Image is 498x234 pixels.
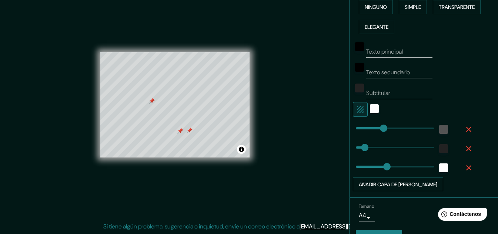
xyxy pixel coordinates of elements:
button: blanco [370,104,379,113]
button: color-545454 [439,125,448,134]
button: color-222222 [355,84,364,92]
iframe: Lanzador de widgets de ayuda [432,205,490,226]
button: negro [355,63,364,72]
font: Simple [405,4,421,10]
button: white [439,163,448,172]
font: Si tiene algún problema, sugerencia o inquietud, envíe un correo electrónico a [103,223,300,230]
button: Añadir capa de [PERSON_NAME] [353,177,443,191]
font: A4 [359,211,366,219]
font: Añadir capa de [PERSON_NAME] [359,181,437,188]
button: Activar o desactivar atribución [237,145,246,154]
font: Ninguno [365,4,387,10]
button: color-222222 [439,144,448,153]
button: negro [355,42,364,51]
a: [EMAIL_ADDRESS][DOMAIN_NAME] [300,223,391,230]
font: Transparente [439,4,475,10]
font: Elegante [365,24,388,30]
div: A4 [359,210,375,221]
font: Tamaño [359,204,374,210]
button: Elegante [359,20,394,34]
